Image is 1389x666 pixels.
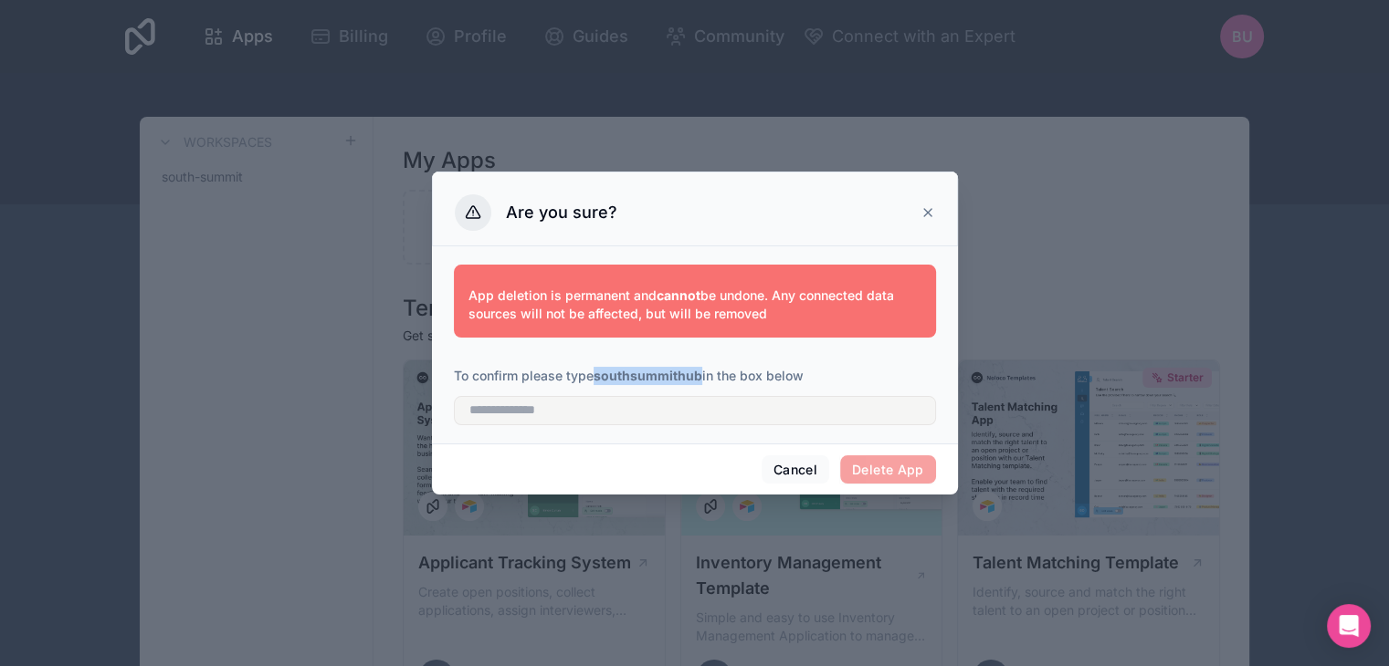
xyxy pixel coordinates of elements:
p: To confirm please type in the box below [454,367,936,385]
strong: cannot [657,287,700,303]
p: App deletion is permanent and be undone. Any connected data sources will not be affected, but wil... [468,286,921,323]
button: Cancel [762,455,829,484]
div: Open Intercom Messenger [1327,604,1371,648]
strong: southsummithub [594,368,702,383]
h3: Are you sure? [506,202,617,224]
